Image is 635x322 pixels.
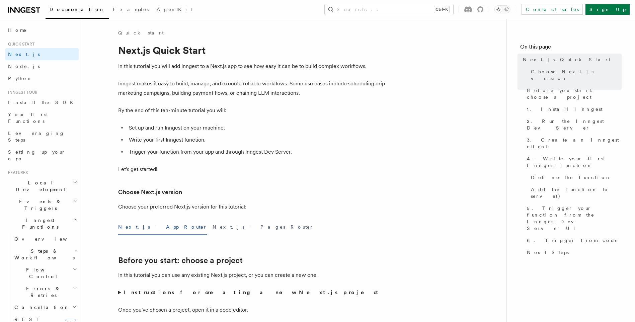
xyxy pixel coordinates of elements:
[118,270,386,280] p: In this tutorial you can use any existing Next.js project, or you can create a new one.
[12,233,79,245] a: Overview
[118,106,386,115] p: By the end of this ten-minute tutorial you will:
[12,245,79,264] button: Steps & Workflows
[118,288,386,297] summary: Instructions for creating a new Next.js project
[5,214,79,233] button: Inngest Functions
[118,29,164,36] a: Quick start
[213,220,314,235] button: Next.js - Pages Router
[50,7,105,12] span: Documentation
[5,42,34,47] span: Quick start
[5,170,28,175] span: Features
[524,246,622,258] a: Next Steps
[527,205,622,232] span: 5. Trigger your function from the Inngest Dev Server UI
[527,118,622,131] span: 2. Run the Inngest Dev Server
[523,56,611,63] span: Next.js Quick Start
[5,72,79,84] a: Python
[118,44,386,56] h1: Next.js Quick Start
[118,79,386,98] p: Inngest makes it easy to build, manage, and execute reliable workflows. Some use cases include sc...
[8,112,48,124] span: Your first Functions
[5,24,79,36] a: Home
[524,115,622,134] a: 2. Run the Inngest Dev Server
[118,165,386,174] p: Let's get started!
[5,48,79,60] a: Next.js
[8,27,27,33] span: Home
[528,66,622,84] a: Choose Next.js version
[157,7,192,12] span: AgentKit
[527,137,622,150] span: 3. Create an Inngest client
[520,43,622,54] h4: On this page
[127,135,386,145] li: Write your first Inngest function.
[124,289,381,296] strong: Instructions for creating a new Next.js project
[528,183,622,202] a: Add the function to serve()
[118,305,386,315] p: Once you've chosen a project, open it in a code editor.
[531,174,611,181] span: Define the function
[524,103,622,115] a: 1. Install Inngest
[520,54,622,66] a: Next.js Quick Start
[12,283,79,301] button: Errors & Retries
[5,217,72,230] span: Inngest Functions
[12,304,70,311] span: Cancellation
[118,202,386,212] p: Choose your preferred Next.js version for this tutorial:
[5,146,79,165] a: Setting up your app
[5,90,37,95] span: Inngest tour
[8,149,66,161] span: Setting up your app
[12,285,73,299] span: Errors & Retries
[12,266,73,280] span: Flow Control
[325,4,453,15] button: Search...Ctrl+K
[8,64,40,69] span: Node.js
[524,234,622,246] a: 6. Trigger from code
[585,4,630,15] a: Sign Up
[527,237,618,244] span: 6. Trigger from code
[524,134,622,153] a: 3. Create an Inngest client
[109,2,153,18] a: Examples
[494,5,510,13] button: Toggle dark mode
[8,76,32,81] span: Python
[5,198,73,212] span: Events & Triggers
[8,131,65,143] span: Leveraging Steps
[113,7,149,12] span: Examples
[8,100,77,105] span: Install the SDK
[531,68,622,82] span: Choose Next.js version
[522,4,583,15] a: Contact sales
[46,2,109,19] a: Documentation
[153,2,196,18] a: AgentKit
[8,52,40,57] span: Next.js
[527,249,569,256] span: Next Steps
[5,177,79,195] button: Local Development
[127,147,386,157] li: Trigger your function from your app and through Inngest Dev Server.
[12,248,75,261] span: Steps & Workflows
[5,60,79,72] a: Node.js
[5,179,73,193] span: Local Development
[5,108,79,127] a: Your first Functions
[118,187,182,197] a: Choose Next.js version
[5,195,79,214] button: Events & Triggers
[528,171,622,183] a: Define the function
[12,301,79,313] button: Cancellation
[5,127,79,146] a: Leveraging Steps
[12,264,79,283] button: Flow Control
[527,106,603,112] span: 1. Install Inngest
[524,153,622,171] a: 4. Write your first Inngest function
[434,6,449,13] kbd: Ctrl+K
[14,236,83,242] span: Overview
[118,256,243,265] a: Before you start: choose a project
[118,220,207,235] button: Next.js - App Router
[527,155,622,169] span: 4. Write your first Inngest function
[527,87,622,100] span: Before you start: choose a project
[524,84,622,103] a: Before you start: choose a project
[118,62,386,71] p: In this tutorial you will add Inngest to a Next.js app to see how easy it can be to build complex...
[531,186,622,199] span: Add the function to serve()
[127,123,386,133] li: Set up and run Inngest on your machine.
[524,202,622,234] a: 5. Trigger your function from the Inngest Dev Server UI
[5,96,79,108] a: Install the SDK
